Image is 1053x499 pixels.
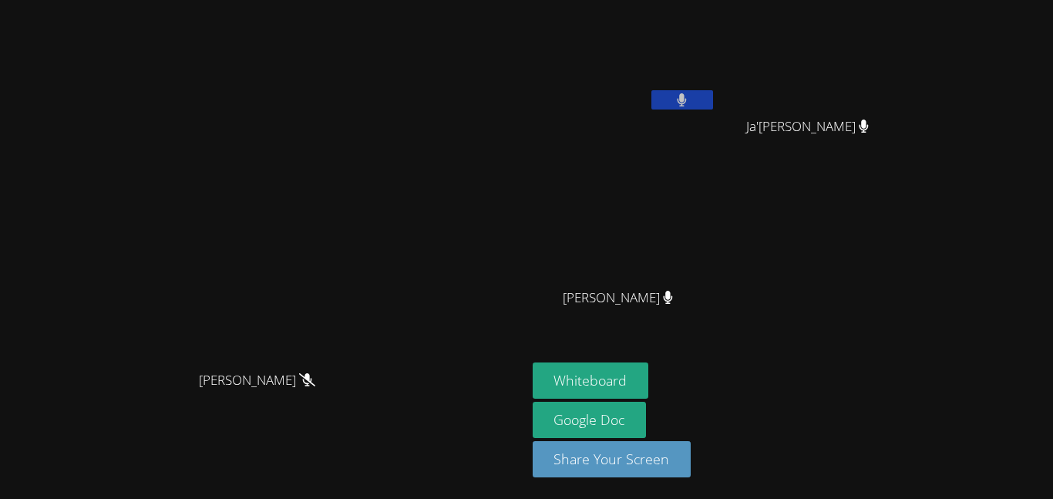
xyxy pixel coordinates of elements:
[533,441,691,477] button: Share Your Screen
[533,362,649,399] button: Whiteboard
[199,369,315,392] span: [PERSON_NAME]
[563,287,673,309] span: [PERSON_NAME]
[533,402,647,438] a: Google Doc
[746,116,869,138] span: Ja'[PERSON_NAME]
